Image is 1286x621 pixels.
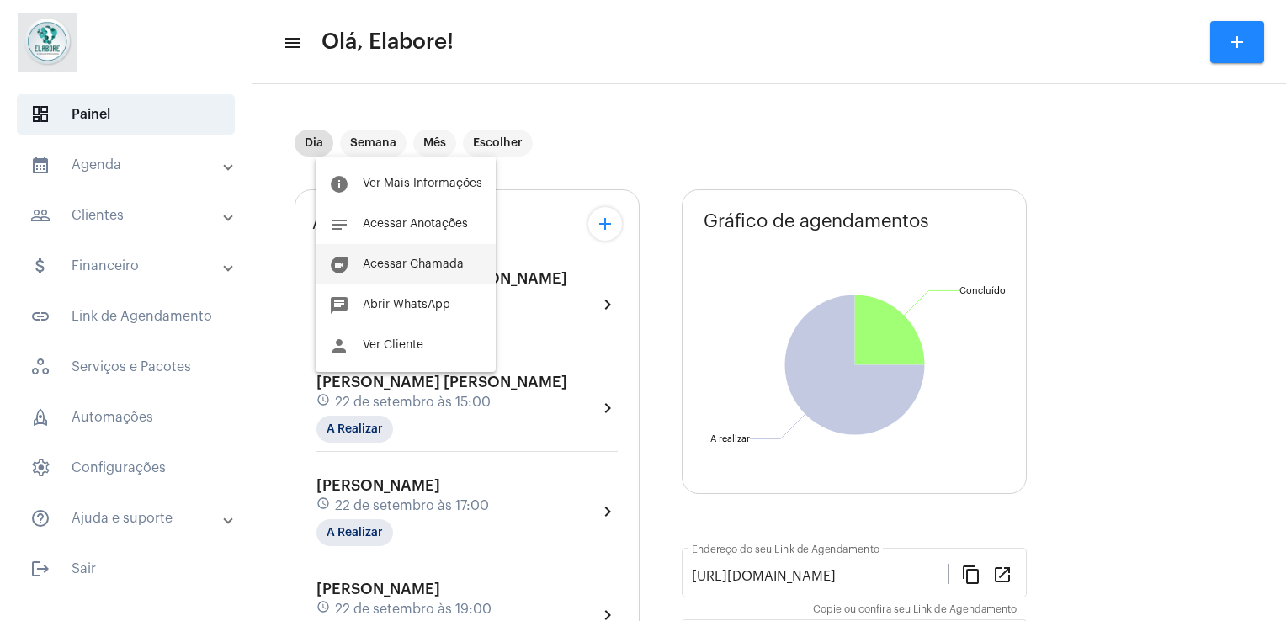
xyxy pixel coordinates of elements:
[363,258,464,270] span: Acessar Chamada
[363,299,450,310] span: Abrir WhatsApp
[363,339,423,351] span: Ver Cliente
[329,215,349,235] mat-icon: notes
[363,178,482,189] span: Ver Mais Informações
[363,218,468,230] span: Acessar Anotações
[329,255,349,275] mat-icon: duo
[329,336,349,356] mat-icon: person
[329,174,349,194] mat-icon: info
[329,295,349,316] mat-icon: chat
